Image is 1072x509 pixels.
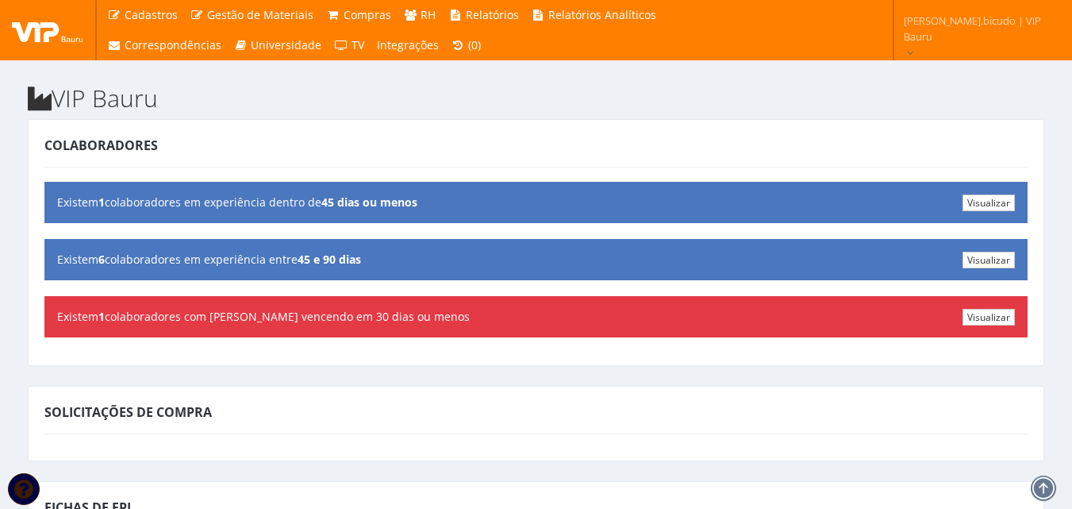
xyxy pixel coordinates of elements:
img: logo [12,18,83,42]
div: Existem colaboradores em experiência dentro de [44,182,1028,223]
span: Correspondências [125,37,221,52]
span: (0) [468,37,481,52]
a: Visualizar [962,309,1015,326]
span: Cadastros [125,7,178,22]
a: Integrações [371,30,445,60]
a: Visualizar [962,252,1015,268]
a: Visualizar [962,195,1015,211]
span: Solicitações de Compra [44,403,212,421]
a: TV [328,30,371,60]
b: 45 dias ou menos [321,195,417,210]
a: (0) [445,30,488,60]
span: Relatórios [466,7,519,22]
h2: VIP Bauru [28,85,1044,111]
div: Existem colaboradores com [PERSON_NAME] vencendo em 30 dias ou menos [44,296,1028,337]
b: 45 e 90 dias [298,252,361,267]
span: TV [352,37,364,52]
span: Universidade [251,37,321,52]
span: RH [421,7,436,22]
span: Compras [344,7,391,22]
div: Existem colaboradores em experiência entre [44,239,1028,280]
a: Correspondências [101,30,228,60]
b: 1 [98,195,105,210]
a: Universidade [228,30,329,60]
b: 6 [98,252,105,267]
span: Relatórios Analíticos [548,7,656,22]
b: 1 [98,309,105,324]
span: Gestão de Materiais [207,7,313,22]
span: Colaboradores [44,137,158,154]
span: Integrações [377,37,439,52]
span: [PERSON_NAME].bicudo | VIP Bauru [904,13,1051,44]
